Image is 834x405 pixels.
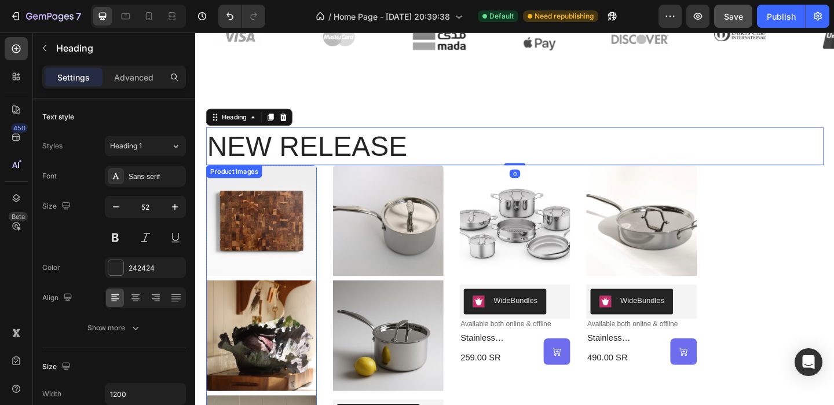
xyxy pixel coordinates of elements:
div: Beta [9,212,28,221]
button: WideBundles [292,279,382,307]
span: Default [489,11,514,21]
p: NEW RELEASE [13,104,682,144]
div: Sans-serif [129,172,183,182]
div: Text style [42,112,74,122]
div: Show more [87,322,141,334]
a: stainless clad frying pan 10" [287,326,348,340]
input: Auto [105,384,185,404]
div: Heading [26,87,58,97]
p: Available both online & offline [426,312,544,322]
div: 242424 [129,263,183,273]
div: Product Images [14,146,70,156]
div: Size [42,359,73,375]
p: 7 [76,9,81,23]
div: Styles [42,141,63,151]
p: Advanced [114,71,153,83]
div: Font [42,171,57,181]
button: Show more [42,318,186,338]
span: / [328,10,331,23]
div: Color [42,262,60,273]
div: Undo/Redo [218,5,265,28]
div: 0 [342,149,353,158]
button: Publish [757,5,806,28]
button: Save [714,5,752,28]
div: Open Intercom Messenger [795,348,822,376]
p: Available both online & offline [288,312,407,322]
div: Publish [767,10,796,23]
span: Need republishing [535,11,594,21]
div: 450 [11,123,28,133]
div: Align [42,290,75,306]
p: Settings [57,71,90,83]
div: 259.00 SR [287,347,348,362]
div: 490.00 SR [425,347,485,362]
h2: Rich Text Editor. Editing area: main [12,103,683,145]
div: WideBundles [324,286,372,298]
button: Heading 1 [105,136,186,156]
img: Wide%20Bundles.png [439,286,453,300]
div: WideBundles [462,286,510,298]
span: Heading 1 [110,141,142,151]
div: Width [42,389,61,399]
img: Wide%20Bundles.png [301,286,315,300]
a: stainless clad saute pan 3.5qt [425,326,485,340]
iframe: Design area [195,32,834,405]
div: Size [42,199,73,214]
button: 7 [5,5,86,28]
span: Save [724,12,743,21]
button: WideBundles [430,279,520,307]
span: Home Page - [DATE] 20:39:38 [334,10,450,23]
p: Heading [56,41,181,55]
